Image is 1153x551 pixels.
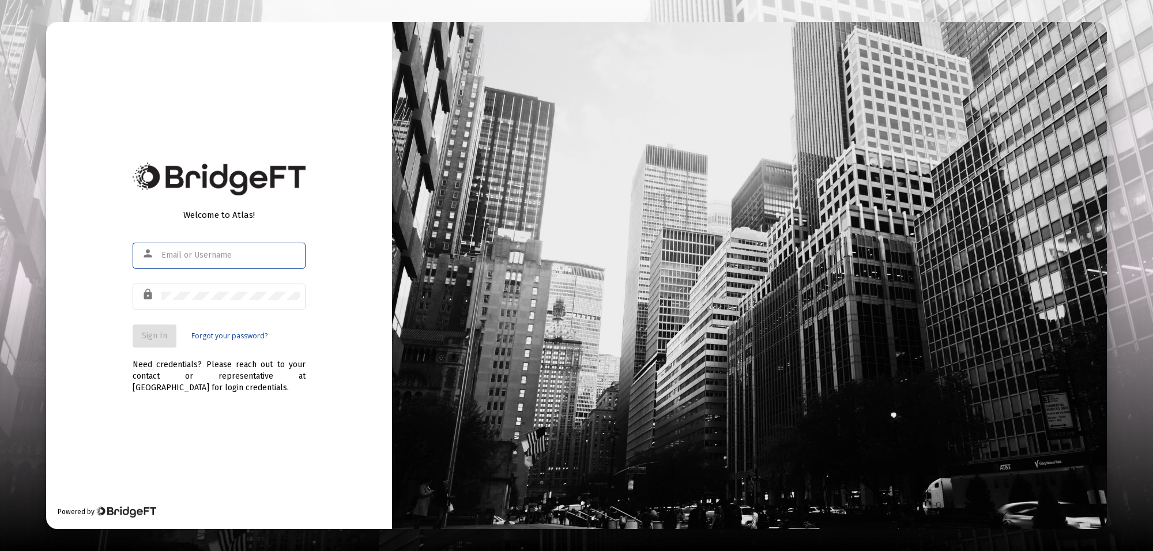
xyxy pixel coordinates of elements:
input: Email or Username [161,251,300,260]
img: Bridge Financial Technology Logo [133,163,306,195]
mat-icon: lock [142,288,156,301]
span: Sign In [142,331,167,341]
mat-icon: person [142,247,156,261]
div: Powered by [58,506,156,518]
a: Forgot your password? [191,330,267,342]
button: Sign In [133,324,176,348]
div: Need credentials? Please reach out to your contact or representative at [GEOGRAPHIC_DATA] for log... [133,348,306,394]
img: Bridge Financial Technology Logo [96,506,156,518]
div: Welcome to Atlas! [133,209,306,221]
